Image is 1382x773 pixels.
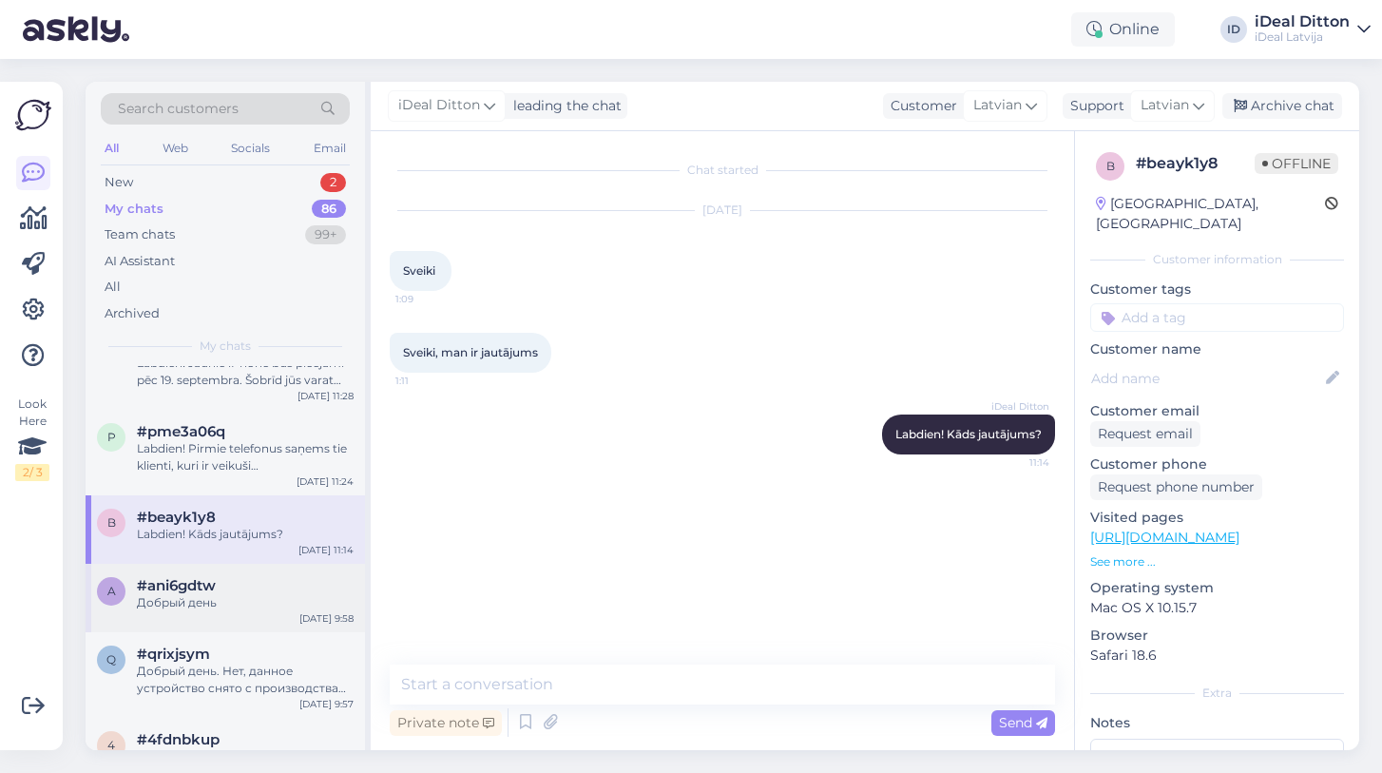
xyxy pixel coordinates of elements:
[137,440,354,474] div: Labdien! Pirmie telefonus saņems tie klienti, kuri ir veikuši priekšpasūtījumu, atbilstoši secībai.
[310,136,350,161] div: Email
[1090,303,1344,332] input: Add a tag
[200,338,251,355] span: My chats
[312,200,346,219] div: 86
[1255,14,1350,29] div: iDeal Ditton
[101,136,123,161] div: All
[1141,95,1189,116] span: Latvian
[299,611,354,626] div: [DATE] 9:58
[105,173,133,192] div: New
[15,396,49,481] div: Look Here
[1090,685,1344,702] div: Extra
[1090,401,1344,421] p: Customer email
[105,225,175,244] div: Team chats
[107,738,115,752] span: 4
[297,474,354,489] div: [DATE] 11:24
[137,663,354,697] div: Добрый день. Нет, данное устройство снято с производства после выхода iPhone 16, и в наличии у на...
[320,173,346,192] div: 2
[895,427,1042,441] span: Labdien! Kāds jautājums?
[1091,368,1322,389] input: Add name
[105,304,160,323] div: Archived
[1063,96,1124,116] div: Support
[1090,454,1344,474] p: Customer phone
[1090,626,1344,646] p: Browser
[105,278,121,297] div: All
[1255,29,1350,45] div: iDeal Latvija
[1096,194,1325,234] div: [GEOGRAPHIC_DATA], [GEOGRAPHIC_DATA]
[137,577,216,594] span: #ani6gdtw
[1090,646,1344,666] p: Safari 18.6
[1090,508,1344,528] p: Visited pages
[1090,553,1344,570] p: See more ...
[978,455,1049,470] span: 11:14
[105,252,175,271] div: AI Assistant
[106,652,116,667] span: q
[395,292,467,306] span: 1:09
[305,225,346,244] div: 99+
[107,515,116,530] span: b
[1090,339,1344,359] p: Customer name
[1222,93,1342,119] div: Archive chat
[1255,14,1371,45] a: iDeal DittoniDeal Latvija
[137,423,225,440] span: #pme3a06q
[398,95,480,116] span: iDeal Ditton
[403,263,435,278] span: Sveiki
[137,509,216,526] span: #beayk1y8
[978,399,1049,414] span: iDeal Ditton
[1090,251,1344,268] div: Customer information
[107,584,116,598] span: a
[298,543,354,557] div: [DATE] 11:14
[1090,529,1239,546] a: [URL][DOMAIN_NAME]
[118,99,239,119] span: Search customers
[999,714,1047,731] span: Send
[15,464,49,481] div: 2 / 3
[107,430,116,444] span: p
[137,646,210,663] span: #qrixjsym
[1071,12,1175,47] div: Online
[1090,598,1344,618] p: Mac OS X 10.15.7
[1090,713,1344,733] p: Notes
[1220,16,1247,43] div: ID
[1090,578,1344,598] p: Operating system
[1090,474,1262,500] div: Request phone number
[227,136,274,161] div: Socials
[137,594,354,611] div: Добрый день
[883,96,957,116] div: Customer
[1255,153,1338,174] span: Offline
[390,202,1055,219] div: [DATE]
[137,526,354,543] div: Labdien! Kāds jautājums?
[15,97,51,133] img: Askly Logo
[390,162,1055,179] div: Chat started
[1090,421,1200,447] div: Request email
[403,345,538,359] span: Sveiki, man ir jautājums
[1136,152,1255,175] div: # beayk1y8
[299,697,354,711] div: [DATE] 9:57
[506,96,622,116] div: leading the chat
[1106,159,1115,173] span: b
[1090,280,1344,300] p: Customer tags
[298,389,354,403] div: [DATE] 11:28
[159,136,192,161] div: Web
[973,95,1022,116] span: Latvian
[137,731,220,748] span: #4fdnbkup
[395,374,467,388] span: 1:11
[137,355,354,389] div: Labdien! Jaunie iPhone būs pieejami pēc 19. septembra. Šobrīd jūs varat veikt iepriekšēju pasūtīj...
[390,710,502,736] div: Private note
[105,200,163,219] div: My chats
